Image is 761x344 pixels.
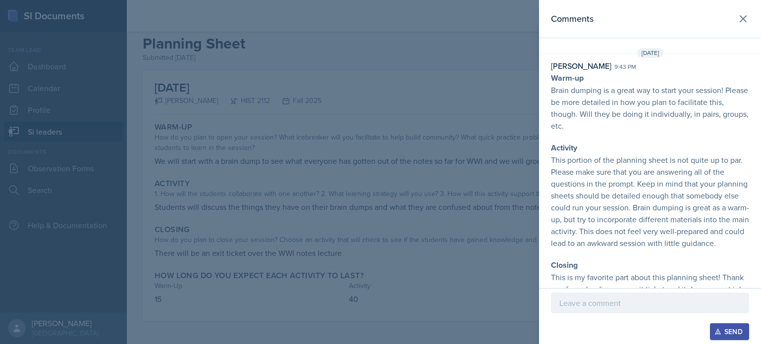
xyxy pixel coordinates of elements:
p: This is my favorite part about this planning sheet! Thank you for uploading your exit ticket and ... [551,271,749,331]
strong: Closing [551,259,578,271]
strong: Warm-up [551,72,584,84]
button: Send [710,323,749,340]
strong: Activity [551,142,577,153]
div: [PERSON_NAME] [551,60,611,72]
p: Brain dumping is a great way to start your session! Please be more detailed in how you plan to fa... [551,84,749,132]
span: [DATE] [637,48,663,58]
div: 9:43 pm [614,62,636,71]
div: Send [716,328,743,336]
p: This portion of the planning sheet is not quite up to par. Please make sure that you are answerin... [551,154,749,249]
h2: Comments [551,12,594,26]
